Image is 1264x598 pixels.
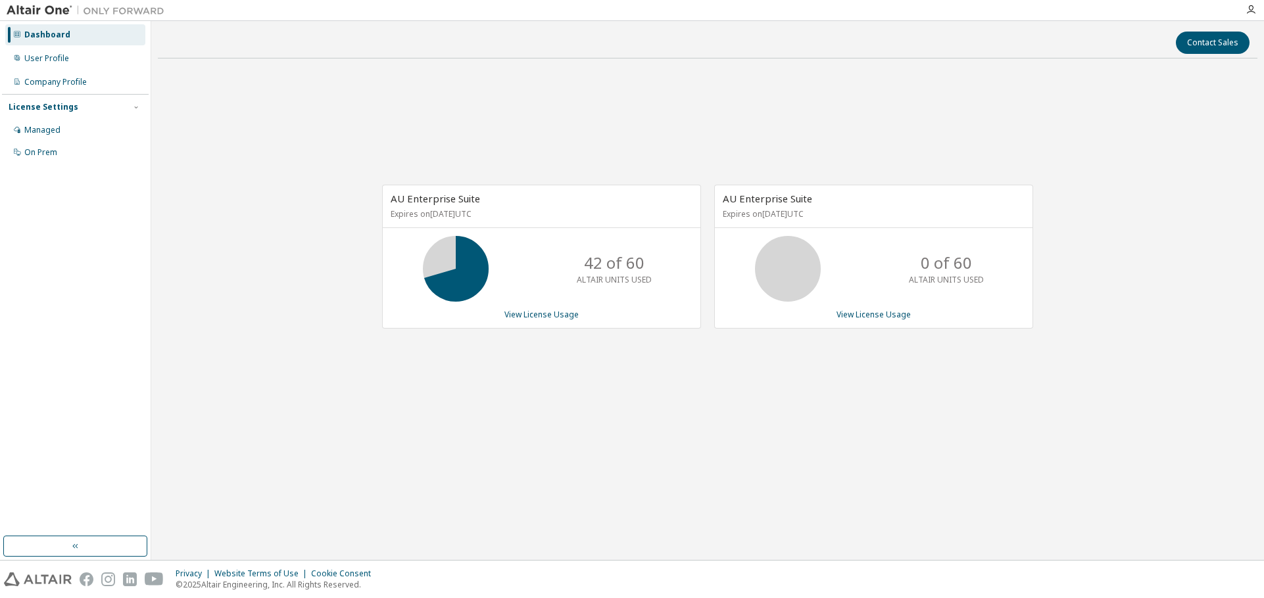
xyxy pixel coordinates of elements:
a: View License Usage [504,309,579,320]
p: Expires on [DATE] UTC [391,208,689,219]
img: facebook.svg [80,572,93,586]
button: Contact Sales [1176,32,1250,54]
img: instagram.svg [101,572,115,586]
img: linkedin.svg [123,572,137,586]
img: Altair One [7,4,171,17]
p: © 2025 Altair Engineering, Inc. All Rights Reserved. [176,579,379,590]
div: License Settings [9,102,78,112]
span: AU Enterprise Suite [723,192,812,205]
div: Managed [24,125,61,135]
a: View License Usage [837,309,911,320]
p: 0 of 60 [921,252,972,274]
div: Website Terms of Use [214,568,311,579]
p: ALTAIR UNITS USED [909,274,984,285]
p: 42 of 60 [584,252,644,274]
img: youtube.svg [145,572,164,586]
p: Expires on [DATE] UTC [723,208,1021,219]
span: AU Enterprise Suite [391,192,480,205]
p: ALTAIR UNITS USED [577,274,652,285]
img: altair_logo.svg [4,572,72,586]
div: Company Profile [24,77,87,87]
div: Cookie Consent [311,568,379,579]
div: Dashboard [24,30,70,40]
div: Privacy [176,568,214,579]
div: User Profile [24,53,69,64]
div: On Prem [24,147,57,158]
